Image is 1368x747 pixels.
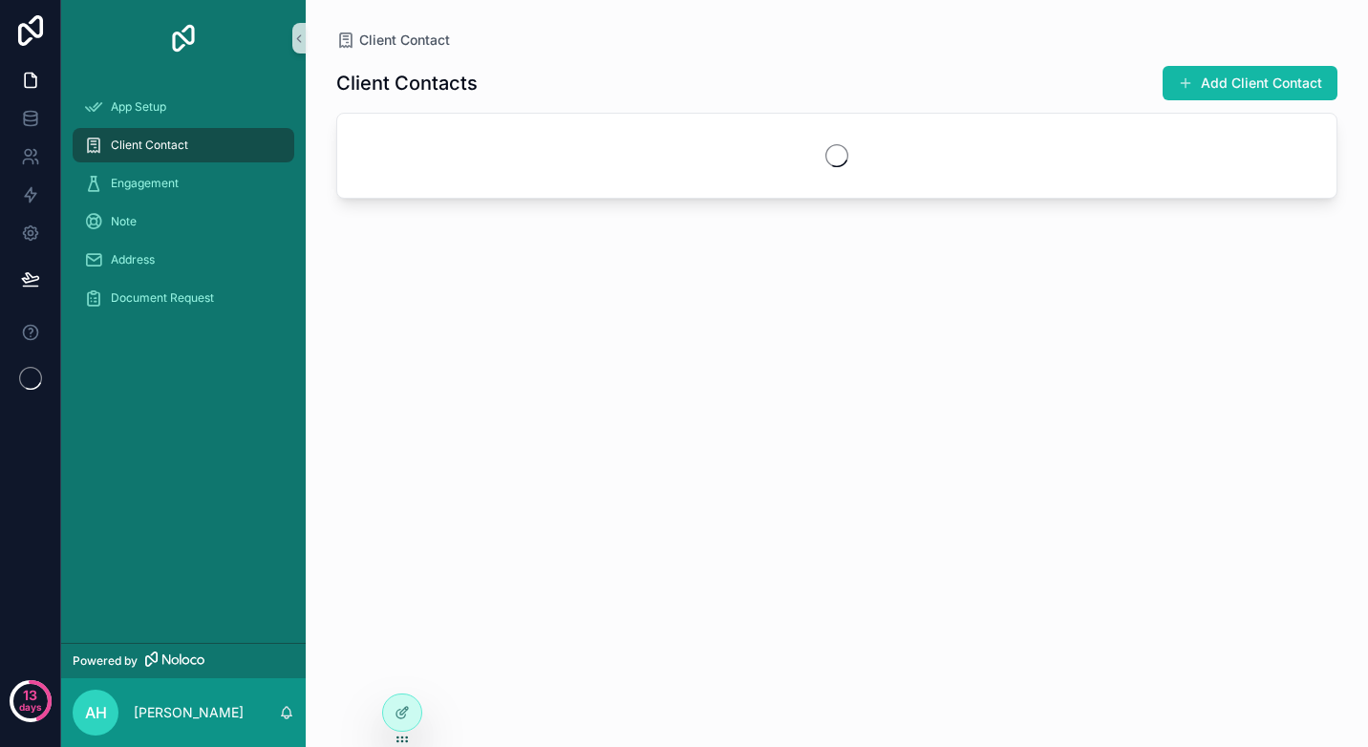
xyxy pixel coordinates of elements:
[19,694,42,720] p: days
[73,204,294,239] a: Note
[111,290,214,306] span: Document Request
[111,138,188,153] span: Client Contact
[61,643,306,678] a: Powered by
[73,90,294,124] a: App Setup
[111,214,137,229] span: Note
[73,653,138,669] span: Powered by
[61,76,306,340] div: scrollable content
[73,166,294,201] a: Engagement
[1163,66,1337,100] button: Add Client Contact
[73,281,294,315] a: Document Request
[111,176,179,191] span: Engagement
[359,31,450,50] span: Client Contact
[168,23,199,53] img: App logo
[134,703,244,722] p: [PERSON_NAME]
[73,128,294,162] a: Client Contact
[111,99,166,115] span: App Setup
[336,70,478,96] h1: Client Contacts
[73,243,294,277] a: Address
[23,686,37,705] p: 13
[85,701,107,724] span: AH
[336,31,450,50] a: Client Contact
[111,252,155,267] span: Address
